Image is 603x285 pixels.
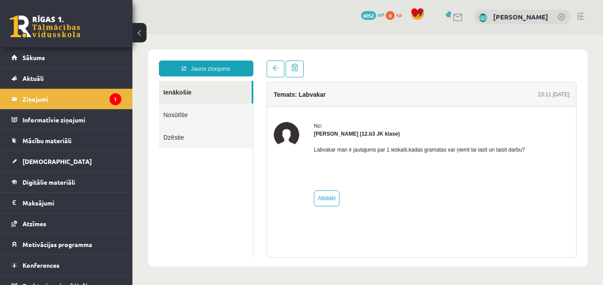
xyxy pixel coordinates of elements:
span: Sākums [23,53,45,61]
span: mP [377,11,384,18]
span: Aktuāli [23,74,44,82]
a: Mācību materiāli [11,130,121,151]
span: Digitālie materiāli [23,178,75,186]
legend: Maksājumi [23,193,121,213]
span: 0 [386,11,395,20]
span: Atzīmes [23,220,46,228]
i: 1 [109,93,121,105]
div: 23:11 [DATE] [406,57,437,65]
span: xp [396,11,402,18]
a: Jauns ziņojums [26,27,121,42]
span: Mācību materiāli [23,137,72,144]
a: Sākums [11,47,121,68]
a: Informatīvie ziņojumi [11,110,121,130]
a: Maksājumi [11,193,121,213]
a: Rīgas 1. Tālmācības vidusskola [10,15,80,38]
a: [DEMOGRAPHIC_DATA] [11,151,121,171]
img: Zlata Stankeviča [141,88,167,114]
span: Konferences [23,261,60,269]
a: Dzēstie [26,92,121,114]
h4: Temats: Labvakar [141,57,193,64]
strong: [PERSON_NAME] (12.b3 JK klase) [181,97,268,103]
span: 6052 [361,11,376,20]
span: [DEMOGRAPHIC_DATA] [23,157,92,165]
a: Nosūtītie [26,69,121,92]
a: Aktuāli [11,68,121,88]
a: Atbildēt [181,156,207,172]
img: Katrīna Šēnfelde [479,13,487,22]
a: 0 xp [386,11,406,18]
span: Motivācijas programma [23,240,92,248]
a: 6052 mP [361,11,384,18]
a: Atzīmes [11,213,121,234]
p: Labvakar man ir jautajums par 1 ieskaiti,kadas gramatas var ņiemt lai lasit un taisit darbu? [181,112,392,120]
a: [PERSON_NAME] [493,12,548,21]
a: Motivācijas programma [11,234,121,255]
a: Ziņojumi1 [11,89,121,109]
a: Ienākošie [26,47,119,69]
a: Digitālie materiāli [11,172,121,192]
legend: Ziņojumi [23,89,121,109]
a: Konferences [11,255,121,275]
legend: Informatīvie ziņojumi [23,110,121,130]
div: No: [181,88,392,96]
